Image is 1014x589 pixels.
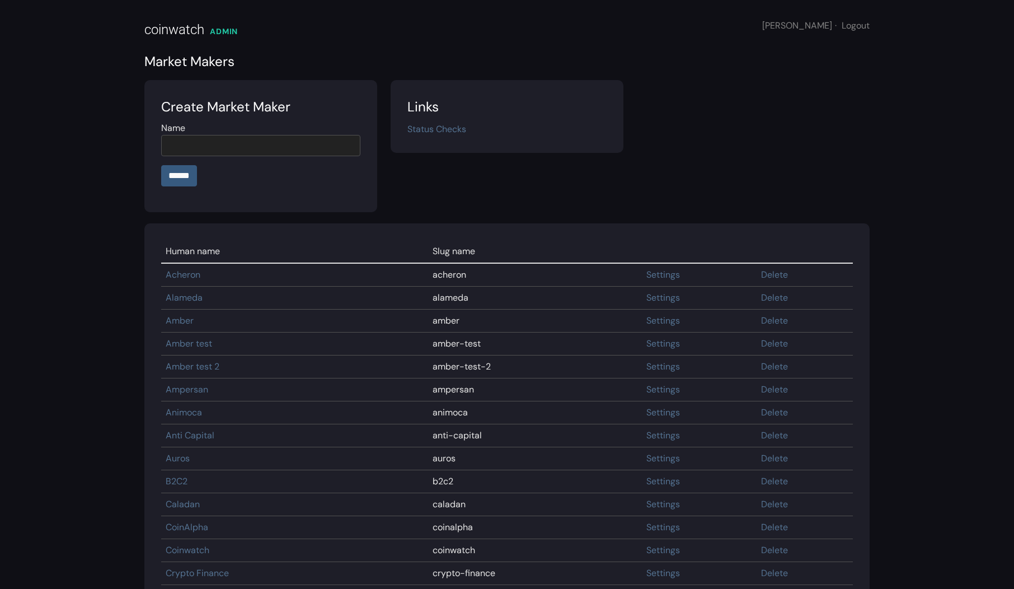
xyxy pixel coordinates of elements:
a: Delete [761,406,788,418]
div: Market Makers [144,52,870,72]
a: CoinAlpha [166,521,208,533]
a: Caladan [166,498,200,510]
div: Links [407,97,607,117]
td: amber [428,310,642,333]
a: Delete [761,292,788,303]
td: auros [428,447,642,470]
a: Delete [761,315,788,326]
td: b2c2 [428,470,642,493]
a: Settings [646,567,680,579]
div: ADMIN [210,26,238,38]
a: Delete [761,544,788,556]
a: Settings [646,429,680,441]
a: Delete [761,361,788,372]
td: crypto-finance [428,562,642,585]
td: coinalpha [428,516,642,539]
td: anti-capital [428,424,642,447]
td: Slug name [428,240,642,263]
td: caladan [428,493,642,516]
a: Settings [646,452,680,464]
td: ampersan [428,378,642,401]
a: Animoca [166,406,202,418]
a: Settings [646,498,680,510]
a: Amber test [166,338,212,349]
a: Ampersan [166,384,208,395]
a: Amber [166,315,194,326]
td: amber-test [428,333,642,356]
td: alameda [428,287,642,310]
a: Amber test 2 [166,361,219,372]
a: Delete [761,452,788,464]
a: Auros [166,452,190,464]
a: Alameda [166,292,203,303]
a: Anti Capital [166,429,214,441]
a: Delete [761,384,788,395]
a: Settings [646,406,680,418]
label: Name [161,121,185,135]
a: Settings [646,361,680,372]
a: Delete [761,498,788,510]
div: Create Market Maker [161,97,360,117]
a: Delete [761,338,788,349]
a: Settings [646,338,680,349]
div: [PERSON_NAME] [762,19,870,32]
a: Settings [646,544,680,556]
a: Status Checks [407,123,466,135]
a: Settings [646,292,680,303]
a: Delete [761,567,788,579]
td: animoca [428,401,642,424]
a: Coinwatch [166,544,209,556]
td: coinwatch [428,539,642,562]
td: amber-test-2 [428,356,642,378]
td: Human name [161,240,428,263]
a: Delete [761,269,788,281]
a: Settings [646,475,680,487]
a: Settings [646,384,680,395]
div: coinwatch [144,20,204,40]
span: · [835,20,837,31]
a: Settings [646,521,680,533]
a: Settings [646,269,680,281]
a: Delete [761,475,788,487]
a: Delete [761,429,788,441]
a: Delete [761,521,788,533]
a: Acheron [166,269,200,281]
a: Settings [646,315,680,326]
a: Logout [842,20,870,31]
a: Crypto Finance [166,567,229,579]
a: B2C2 [166,475,187,487]
td: acheron [428,263,642,287]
